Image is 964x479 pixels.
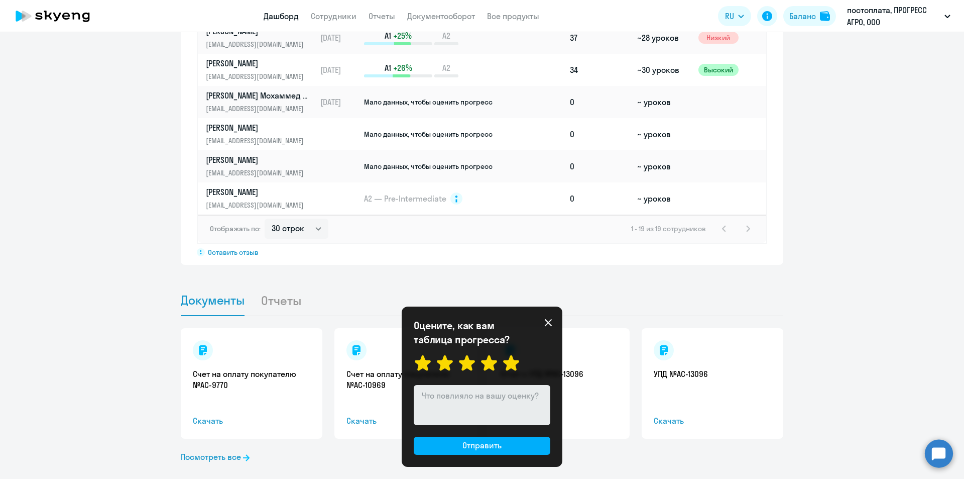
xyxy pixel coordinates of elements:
td: 0 [566,150,633,182]
p: постоплата, ПРОГРЕСС АГРО, ООО [847,4,940,28]
a: Счет на оплату покупателю №AC-9770 [193,368,310,391]
p: [EMAIL_ADDRESS][DOMAIN_NAME] [206,167,309,178]
p: [PERSON_NAME] [206,122,309,133]
div: Отправить [462,439,502,451]
a: Все продукты [487,11,539,21]
td: 0 [566,118,633,150]
span: Мало данных, чтобы оценить прогресс [364,130,493,139]
p: Оцените, как вам таблица прогресса? [414,319,524,347]
td: ~ уроков [633,118,694,150]
td: ~ уроков [633,150,694,182]
a: Счет на оплату покупателю №AC-10969 [346,368,464,391]
td: [DATE] [316,22,363,54]
p: [PERSON_NAME] Мохаммед [PERSON_NAME] [206,90,309,101]
span: A2 [442,30,450,41]
td: 0 [566,182,633,215]
span: Отображать по: [210,224,261,233]
a: [PERSON_NAME][EMAIL_ADDRESS][DOMAIN_NAME] [206,122,316,146]
td: [DATE] [316,54,363,86]
p: [PERSON_NAME] [206,58,309,69]
td: ~28 уроков [633,22,694,54]
p: [EMAIL_ADDRESS][DOMAIN_NAME] [206,135,309,146]
span: +26% [393,62,412,73]
button: постоплата, ПРОГРЕСС АГРО, ООО [842,4,955,28]
span: Скачать [193,415,310,427]
span: Высокий [698,64,739,76]
span: A2 [442,62,450,73]
td: 0 [566,86,633,118]
td: ~ уроков [633,86,694,118]
p: [PERSON_NAME] [206,186,309,198]
p: [EMAIL_ADDRESS][DOMAIN_NAME] [206,71,309,82]
a: [PERSON_NAME] Мохаммед [PERSON_NAME][EMAIL_ADDRESS][DOMAIN_NAME] [206,90,316,114]
span: RU [725,10,734,22]
span: +25% [393,30,412,41]
td: [DATE] [316,86,363,118]
a: [PERSON_NAME][EMAIL_ADDRESS][DOMAIN_NAME] [206,58,316,82]
span: Мало данных, чтобы оценить прогресс [364,162,493,171]
span: Низкий [698,32,739,44]
p: [EMAIL_ADDRESS][DOMAIN_NAME] [206,39,309,50]
button: RU [718,6,751,26]
p: [EMAIL_ADDRESS][DOMAIN_NAME] [206,103,309,114]
span: Мало данных, чтобы оценить прогресс [364,98,493,107]
span: A2 — Pre-Intermediate [364,193,446,204]
ul: Tabs [181,285,783,316]
span: Скачать [346,415,464,427]
a: [PERSON_NAME][EMAIL_ADDRESS][DOMAIN_NAME] [206,154,316,178]
td: 37 [566,22,633,54]
a: УПД №AC-13096 [654,368,771,379]
a: [PERSON_NAME][EMAIL_ADDRESS][DOMAIN_NAME] [206,26,316,50]
div: Баланс [789,10,816,22]
a: Сотрудники [311,11,356,21]
button: Отправить [414,437,550,455]
button: Балансbalance [783,6,836,26]
p: [EMAIL_ADDRESS][DOMAIN_NAME] [206,200,309,211]
a: Отчеты [369,11,395,21]
a: Документооборот [407,11,475,21]
a: [PERSON_NAME][EMAIL_ADDRESS][DOMAIN_NAME] [206,186,316,211]
span: Оставить отзыв [208,248,259,257]
td: ~30 уроков [633,54,694,86]
a: Дашборд [264,11,299,21]
img: balance [820,11,830,21]
span: A1 [385,62,391,73]
td: 34 [566,54,633,86]
a: Посмотреть все [181,451,250,463]
span: 1 - 19 из 19 сотрудников [631,224,706,233]
span: Документы [181,293,245,308]
span: A1 [385,30,391,41]
td: ~ уроков [633,182,694,215]
p: [PERSON_NAME] [206,154,309,165]
span: Скачать [654,415,771,427]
